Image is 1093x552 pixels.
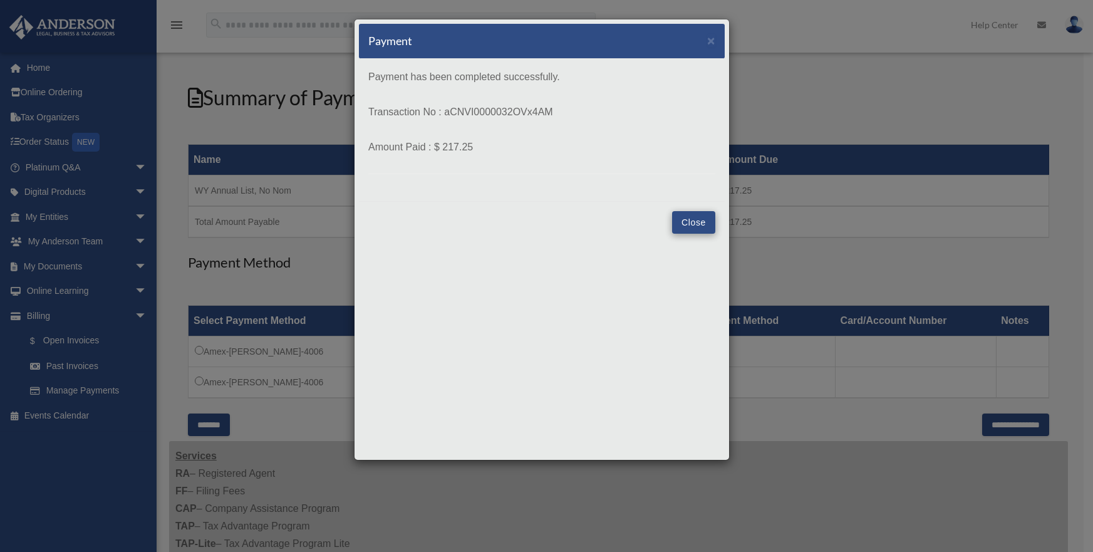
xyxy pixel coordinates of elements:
p: Transaction No : aCNVI0000032OVx4AM [368,103,715,121]
h5: Payment [368,33,412,49]
p: Amount Paid : $ 217.25 [368,138,715,156]
button: Close [672,211,715,234]
p: Payment has been completed successfully. [368,68,715,86]
button: Close [707,34,715,47]
span: × [707,33,715,48]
